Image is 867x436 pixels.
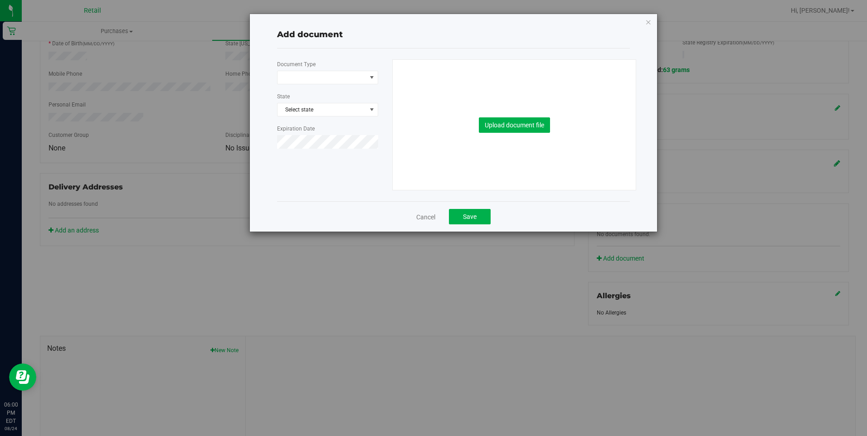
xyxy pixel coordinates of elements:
label: Document Type [277,60,316,68]
iframe: Resource center [9,363,36,391]
span: select [366,71,378,84]
a: Cancel [416,213,435,222]
span: Select state [278,103,378,116]
div: Add document [277,29,630,41]
button: Save [449,209,491,224]
label: Expiration Date [277,125,315,133]
button: Upload document file [479,117,550,133]
label: State [277,92,290,101]
span: Save [463,213,477,220]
